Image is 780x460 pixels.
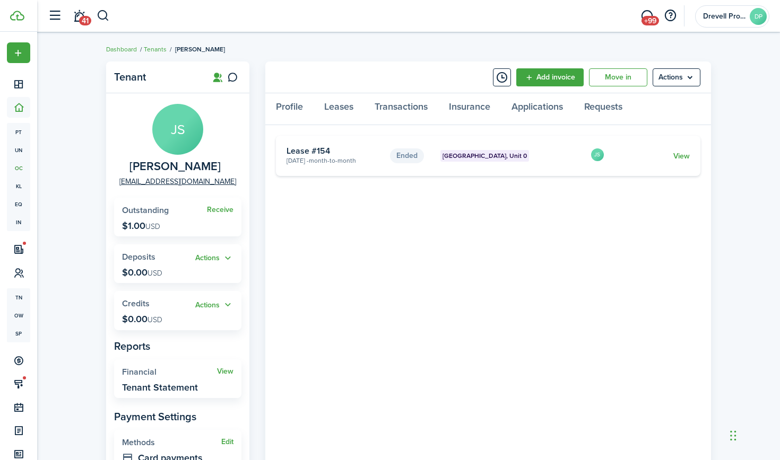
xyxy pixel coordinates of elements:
a: un [7,141,30,159]
button: Open menu [7,42,30,63]
button: Open sidebar [45,6,65,26]
status: Ended [390,148,424,163]
a: in [7,213,30,231]
widget-stats-title: Methods [122,438,221,447]
widget-stats-description: Tenant Statement [122,382,198,393]
span: Drevell Property Management LLC [703,13,746,20]
panel-main-subtitle: Reports [114,338,241,354]
span: Credits [122,297,150,309]
a: Profile [265,93,314,125]
panel-main-subtitle: Payment Settings [114,409,241,424]
button: Actions [195,299,233,311]
a: View [673,151,690,162]
a: sp [7,324,30,342]
span: 41 [79,16,91,25]
a: ow [7,306,30,324]
a: Transactions [364,93,438,125]
button: Timeline [493,68,511,86]
a: Dashboard [106,45,137,54]
span: USD [148,268,162,279]
span: Deposits [122,251,155,263]
p: $0.00 [122,314,162,324]
avatar-text: JS [152,104,203,155]
a: Insurance [438,93,501,125]
iframe: Chat Widget [727,409,780,460]
a: Messaging [637,3,657,30]
a: Add invoice [516,68,584,86]
a: Tenants [144,45,167,54]
button: Open menu [653,68,700,86]
p: $0.00 [122,267,162,278]
button: Open menu [195,252,233,264]
a: tn [7,288,30,306]
a: Applications [501,93,574,125]
avatar-text: DP [750,8,767,25]
span: Month-to-month [309,156,356,165]
span: Outstanding [122,204,169,216]
button: Open menu [195,299,233,311]
panel-main-title: Tenant [114,71,199,83]
span: [PERSON_NAME] [175,45,225,54]
a: kl [7,177,30,195]
card-title: Lease #154 [287,146,382,156]
button: Edit [221,438,233,446]
a: Move in [589,68,647,86]
card-description: [DATE] - [287,156,382,165]
menu-btn: Actions [653,68,700,86]
span: USD [148,314,162,325]
span: [GEOGRAPHIC_DATA], Unit 0 [443,151,527,161]
a: pt [7,123,30,141]
button: Open resource center [661,7,679,25]
a: View [217,367,233,376]
a: Requests [574,93,633,125]
a: oc [7,159,30,177]
p: $1.00 [122,220,160,231]
span: John SMith [129,160,221,173]
div: Drag [730,420,736,452]
img: TenantCloud [10,11,24,21]
widget-stats-title: Financial [122,367,217,377]
span: +99 [642,16,659,25]
a: Receive [207,206,233,214]
a: eq [7,195,30,213]
span: USD [145,221,160,232]
a: [EMAIL_ADDRESS][DOMAIN_NAME] [119,176,236,187]
a: Notifications [69,3,89,30]
button: Actions [195,252,233,264]
button: Search [97,7,110,25]
a: Leases [314,93,364,125]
